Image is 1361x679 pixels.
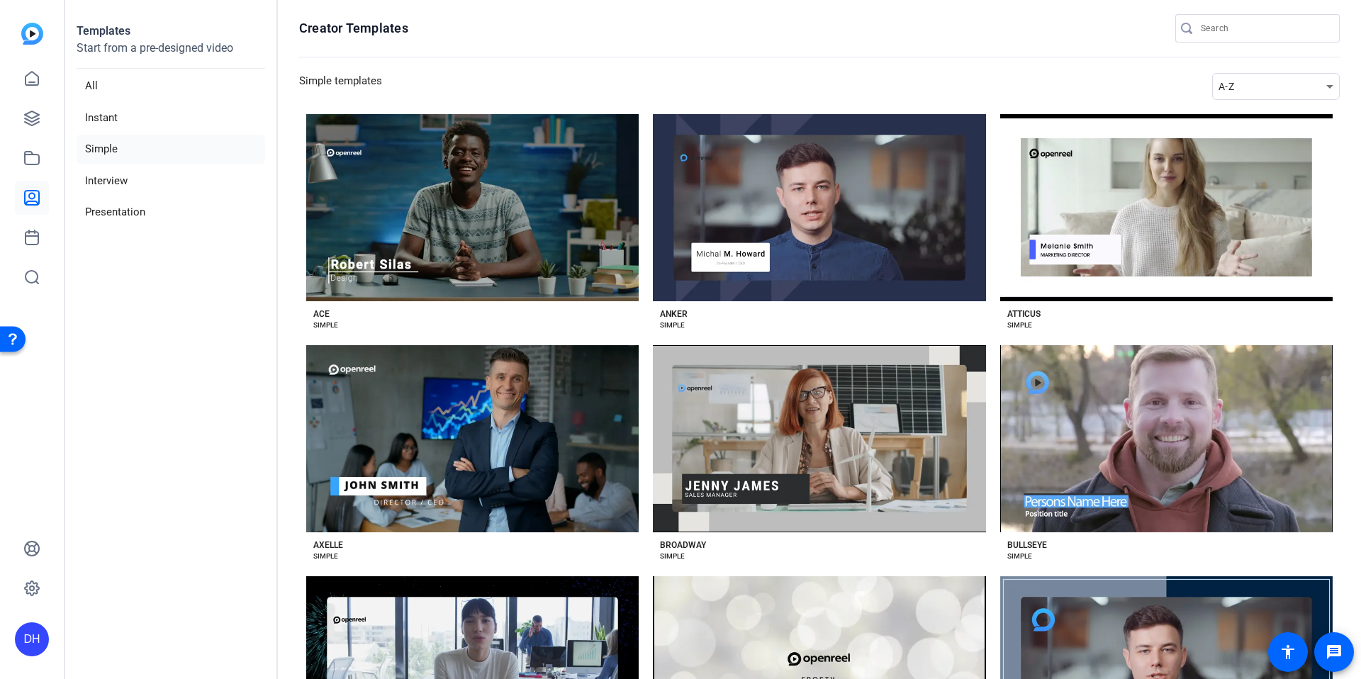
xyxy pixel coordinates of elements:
[77,72,265,101] li: All
[299,20,408,37] h1: Creator Templates
[1007,308,1041,320] div: ATTICUS
[660,320,685,331] div: SIMPLE
[1007,551,1032,562] div: SIMPLE
[1007,539,1047,551] div: BULLSEYE
[313,539,343,551] div: AXELLE
[1279,644,1296,661] mat-icon: accessibility
[77,167,265,196] li: Interview
[1219,81,1234,92] span: A-Z
[306,345,639,532] button: Template image
[77,198,265,227] li: Presentation
[313,320,338,331] div: SIMPLE
[1000,114,1333,301] button: Template image
[299,73,382,100] h3: Simple templates
[653,345,985,532] button: Template image
[313,551,338,562] div: SIMPLE
[77,24,130,38] strong: Templates
[660,551,685,562] div: SIMPLE
[1201,20,1328,37] input: Search
[1000,345,1333,532] button: Template image
[653,114,985,301] button: Template image
[77,103,265,133] li: Instant
[1326,644,1343,661] mat-icon: message
[306,114,639,301] button: Template image
[313,308,330,320] div: ACE
[21,23,43,45] img: blue-gradient.svg
[77,40,265,69] p: Start from a pre-designed video
[77,135,265,164] li: Simple
[1007,320,1032,331] div: SIMPLE
[15,622,49,656] div: DH
[660,539,706,551] div: BROADWAY
[660,308,688,320] div: ANKER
